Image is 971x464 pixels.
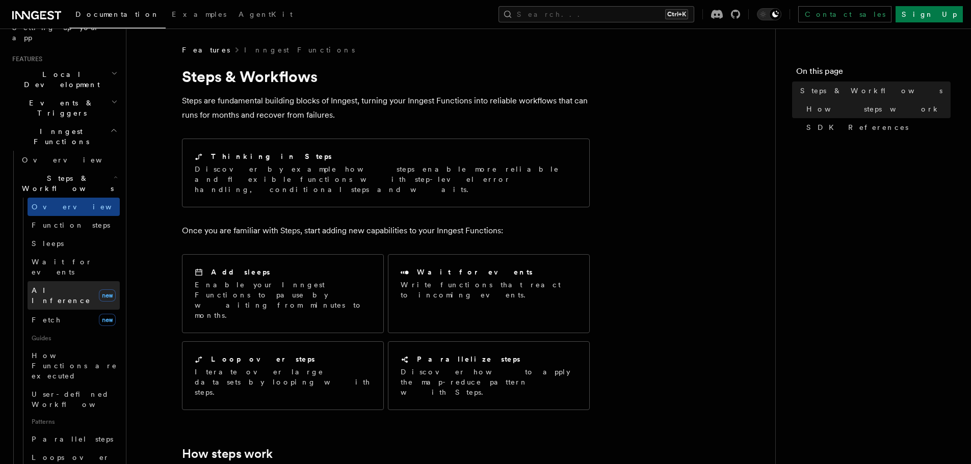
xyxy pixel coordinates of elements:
[802,118,951,137] a: SDK References
[665,9,688,19] kbd: Ctrl+K
[388,254,590,333] a: Wait for eventsWrite functions that react to incoming events.
[388,341,590,410] a: Parallelize stepsDiscover how to apply the map-reduce pattern with Steps.
[798,6,891,22] a: Contact sales
[182,341,384,410] a: Loop over stepsIterate over large datasets by looping with steps.
[757,8,781,20] button: Toggle dark mode
[18,169,120,198] button: Steps & Workflows
[896,6,963,22] a: Sign Up
[8,122,120,151] button: Inngest Functions
[195,280,371,320] p: Enable your Inngest Functions to pause by waiting from minutes to months.
[182,94,590,122] p: Steps are fundamental building blocks of Inngest, turning your Inngest Functions into reliable wo...
[28,414,120,430] span: Patterns
[8,126,110,147] span: Inngest Functions
[166,3,232,28] a: Examples
[182,67,590,86] h1: Steps & Workflows
[806,104,940,114] span: How steps work
[182,224,590,238] p: Once you are familiar with Steps, start adding new capabilities to your Inngest Functions:
[32,390,123,408] span: User-defined Workflows
[417,354,520,364] h2: Parallelize steps
[28,430,120,448] a: Parallel steps
[28,253,120,281] a: Wait for events
[802,100,951,118] a: How steps work
[22,156,127,164] span: Overview
[401,367,577,397] p: Discover how to apply the map-reduce pattern with Steps.
[796,81,951,100] a: Steps & Workflows
[401,280,577,300] p: Write functions that react to incoming events.
[99,289,116,302] span: new
[32,203,137,211] span: Overview
[195,164,577,195] p: Discover by example how steps enable more reliable and flexible functions with step-level error h...
[28,198,120,216] a: Overview
[232,3,299,28] a: AgentKit
[28,281,120,310] a: AI Inferencenew
[28,216,120,234] a: Function steps
[8,94,120,122] button: Events & Triggers
[211,267,270,277] h2: Add sleeps
[32,316,61,324] span: Fetch
[32,239,64,248] span: Sleeps
[8,65,120,94] button: Local Development
[18,173,114,194] span: Steps & Workflows
[211,151,332,161] h2: Thinking in Steps
[172,10,226,18] span: Examples
[800,86,942,96] span: Steps & Workflows
[99,314,116,326] span: new
[498,6,694,22] button: Search...Ctrl+K
[69,3,166,29] a: Documentation
[32,435,113,443] span: Parallel steps
[239,10,293,18] span: AgentKit
[182,139,590,207] a: Thinking in StepsDiscover by example how steps enable more reliable and flexible functions with s...
[32,221,110,229] span: Function steps
[417,267,533,277] h2: Wait for events
[28,385,120,414] a: User-defined Workflows
[195,367,371,397] p: Iterate over large datasets by looping with steps.
[28,330,120,346] span: Guides
[32,286,91,305] span: AI Inference
[8,55,42,63] span: Features
[28,234,120,253] a: Sleeps
[182,254,384,333] a: Add sleepsEnable your Inngest Functions to pause by waiting from minutes to months.
[211,354,315,364] h2: Loop over steps
[28,310,120,330] a: Fetchnew
[75,10,160,18] span: Documentation
[32,258,92,276] span: Wait for events
[796,65,951,81] h4: On this page
[8,98,111,118] span: Events & Triggers
[18,151,120,169] a: Overview
[28,346,120,385] a: How Functions are executed
[182,447,273,461] a: How steps work
[244,45,355,55] a: Inngest Functions
[806,122,908,132] span: SDK References
[32,351,117,380] span: How Functions are executed
[182,45,230,55] span: Features
[8,69,111,90] span: Local Development
[8,18,120,47] a: Setting up your app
